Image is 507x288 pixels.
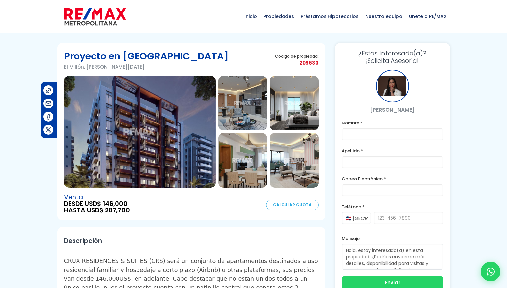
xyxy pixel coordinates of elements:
[374,212,443,224] input: 123-456-7890
[342,203,443,211] label: Teléfono *
[342,106,443,114] p: [PERSON_NAME]
[45,113,52,120] img: Compartir
[45,126,52,133] img: Compartir
[342,175,443,183] label: Correo Electrónico *
[342,147,443,155] label: Apellido *
[45,100,52,107] img: Compartir
[64,76,216,188] img: Proyecto en El Millón
[270,76,319,130] img: Proyecto en El Millón
[218,76,267,130] img: Proyecto en El Millón
[241,7,260,26] span: Inicio
[64,7,126,27] img: remax-metropolitana-logo
[362,7,406,26] span: Nuestro equipo
[64,50,229,63] h1: Proyecto en [GEOGRAPHIC_DATA]
[297,7,362,26] span: Préstamos Hipotecarios
[64,194,130,201] span: Venta
[342,50,443,65] h3: ¡Solicita Asesoría!
[342,234,443,243] label: Mensaje
[64,201,130,207] span: DESDE USD$ 146,000
[218,133,267,188] img: Proyecto en El Millón
[45,87,52,94] img: Compartir
[64,63,229,71] p: El Millón, [PERSON_NAME][DATE]
[64,233,319,248] h2: Descripción
[266,200,319,210] a: Calcular Cuota
[376,70,409,102] div: NICOLE BALBUENA
[275,54,319,59] span: Código de propiedad:
[406,7,450,26] span: Únete a RE/MAX
[270,133,319,188] img: Proyecto en El Millón
[64,207,130,214] span: HASTA USD$ 287,700
[342,119,443,127] label: Nombre *
[275,59,319,67] span: 209633
[342,244,443,270] textarea: Hola, estoy interesado(a) en esta propiedad. ¿Podrías enviarme más detalles, disponibilidad para ...
[342,50,443,57] span: ¿Estás Interesado(a)?
[260,7,297,26] span: Propiedades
